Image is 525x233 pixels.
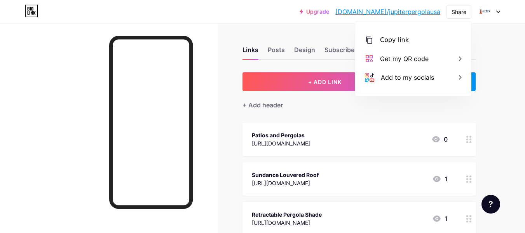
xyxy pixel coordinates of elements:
div: [URL][DOMAIN_NAME] [252,139,310,147]
div: + Add header [242,100,283,110]
button: + ADD LINK [242,72,408,91]
div: Links [242,45,258,59]
span: + ADD LINK [308,79,342,85]
div: [URL][DOMAIN_NAME] [252,219,322,227]
div: 1 [432,174,448,184]
div: Retractable Pergola Shade [252,210,322,219]
div: 0 [431,135,448,144]
div: Sundance Louvered Roof [252,171,319,179]
div: Add to my socials [381,73,434,82]
div: Share [452,8,466,16]
a: [DOMAIN_NAME]/jupiterpergolausa [335,7,440,16]
a: Upgrade [300,9,329,15]
div: Get my QR code [380,54,429,63]
div: 1 [432,214,448,223]
div: Subscribers [324,45,360,59]
img: jupiterpergolausa [477,4,492,19]
div: [URL][DOMAIN_NAME] [252,179,319,187]
div: Posts [268,45,285,59]
div: Patios and Pergolas [252,131,310,139]
div: Design [294,45,315,59]
div: Copy link [380,35,409,45]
